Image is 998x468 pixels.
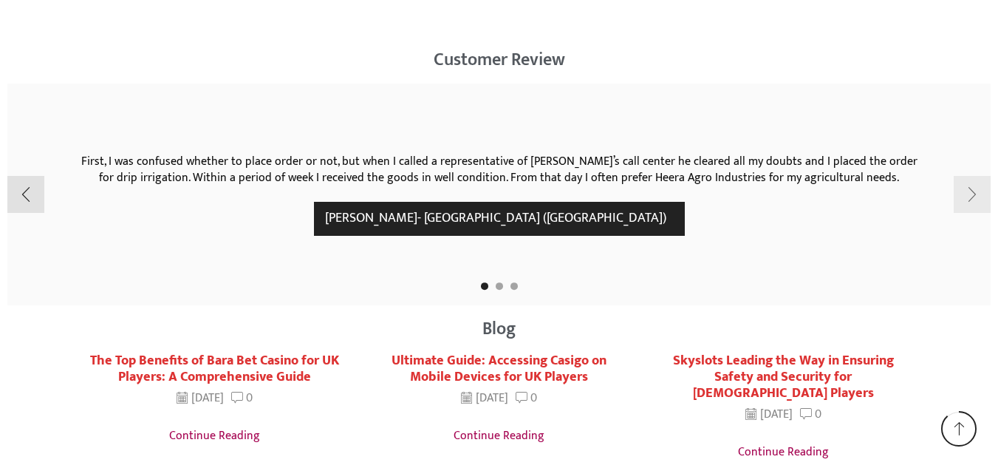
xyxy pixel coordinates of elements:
span: 0 [246,388,253,407]
h2: Blog [86,320,913,338]
span: Continue reading [169,427,260,446]
div: Next slide [954,176,991,213]
span: Go to slide 3 [510,282,518,290]
div: 10 / 16 [645,353,922,463]
a: 0 [516,390,537,407]
div: [PERSON_NAME]- [GEOGRAPHIC_DATA] ([GEOGRAPHIC_DATA]) [314,202,685,236]
time: [DATE] [745,406,793,423]
a: Continue reading [87,419,342,447]
div: 2 / 5 [7,84,991,305]
div: 9 / 16 [360,353,638,447]
span: Go to slide 1 [481,282,488,290]
span: Go to slide 2 [496,282,503,290]
span: 0 [815,404,821,424]
a: 0 [231,390,253,407]
a: 0 [800,406,821,423]
a: Continue reading [656,435,911,463]
div: First, I was confused whether to place order or not, but when I called a representative of [PERSO... [78,154,920,188]
a: Continue reading [372,419,626,447]
div: Previous slide [7,176,44,213]
h2: Customer Review​ [7,51,991,69]
a: Skyslots Leading the Way in Ensuring Safety and Security for [DEMOGRAPHIC_DATA] Players [673,349,894,404]
div: 8 / 16 [76,353,353,447]
time: [DATE] [461,390,508,407]
span: Continue reading [454,427,544,446]
span: Continue reading [738,443,829,462]
a: Ultimate Guide: Accessing Casigo on Mobile Devices for UK Players [392,349,606,388]
span: 0 [530,388,537,407]
a: The Top Benefits of Bara Bet Casino for UK Players: A Comprehensive Guide [90,349,339,388]
time: [DATE] [177,390,224,407]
